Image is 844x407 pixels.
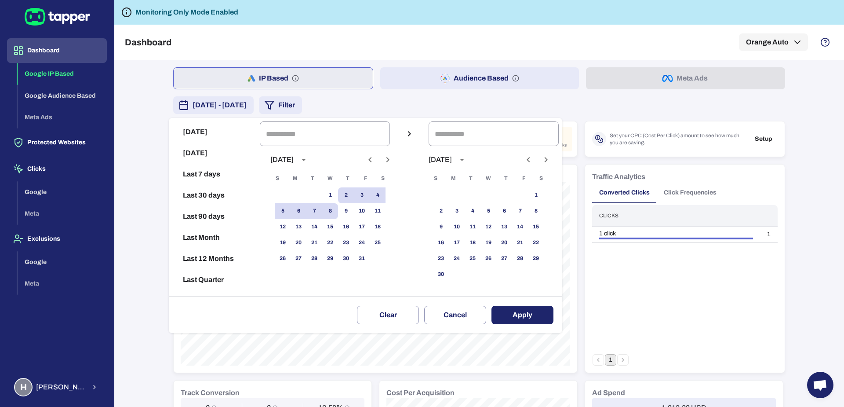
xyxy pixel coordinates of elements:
[354,187,370,203] button: 3
[498,170,514,187] span: Thursday
[512,235,528,251] button: 21
[338,203,354,219] button: 9
[322,235,338,251] button: 22
[465,235,480,251] button: 18
[363,152,378,167] button: Previous month
[354,235,370,251] button: 24
[291,219,306,235] button: 13
[449,251,465,267] button: 24
[496,251,512,267] button: 27
[370,203,386,219] button: 11
[465,251,480,267] button: 25
[449,203,465,219] button: 3
[433,219,449,235] button: 9
[338,235,354,251] button: 23
[322,251,338,267] button: 29
[428,170,444,187] span: Sunday
[322,187,338,203] button: 1
[172,206,256,227] button: Last 90 days
[172,164,256,185] button: Last 7 days
[172,248,256,269] button: Last 12 Months
[528,203,544,219] button: 8
[380,152,395,167] button: Next month
[338,219,354,235] button: 16
[465,219,480,235] button: 11
[322,219,338,235] button: 15
[269,170,285,187] span: Sunday
[275,251,291,267] button: 26
[270,155,294,164] div: [DATE]
[480,203,496,219] button: 5
[370,219,386,235] button: 18
[455,152,469,167] button: calendar view is open, switch to year view
[172,290,256,312] button: Reset
[291,251,306,267] button: 27
[172,121,256,143] button: [DATE]
[338,187,354,203] button: 2
[445,170,461,187] span: Monday
[512,251,528,267] button: 28
[516,170,531,187] span: Friday
[449,235,465,251] button: 17
[306,251,322,267] button: 28
[305,170,320,187] span: Tuesday
[528,187,544,203] button: 1
[275,203,291,219] button: 5
[433,235,449,251] button: 16
[370,235,386,251] button: 25
[528,235,544,251] button: 22
[491,306,553,324] button: Apply
[480,251,496,267] button: 26
[538,152,553,167] button: Next month
[172,143,256,164] button: [DATE]
[375,170,391,187] span: Saturday
[354,251,370,267] button: 31
[480,235,496,251] button: 19
[433,251,449,267] button: 23
[275,219,291,235] button: 12
[306,235,322,251] button: 21
[296,152,311,167] button: calendar view is open, switch to year view
[306,203,322,219] button: 7
[275,235,291,251] button: 19
[354,203,370,219] button: 10
[533,170,549,187] span: Saturday
[449,219,465,235] button: 10
[433,267,449,282] button: 30
[338,251,354,267] button: 30
[496,203,512,219] button: 6
[306,219,322,235] button: 14
[463,170,479,187] span: Tuesday
[480,219,496,235] button: 12
[287,170,303,187] span: Monday
[340,170,356,187] span: Thursday
[357,170,373,187] span: Friday
[172,227,256,248] button: Last Month
[429,155,452,164] div: [DATE]
[480,170,496,187] span: Wednesday
[521,152,536,167] button: Previous month
[357,306,419,324] button: Clear
[354,219,370,235] button: 17
[322,170,338,187] span: Wednesday
[172,269,256,290] button: Last Quarter
[528,251,544,267] button: 29
[172,185,256,206] button: Last 30 days
[291,203,306,219] button: 6
[291,235,306,251] button: 20
[465,203,480,219] button: 4
[807,372,833,398] div: Open chat
[512,219,528,235] button: 14
[512,203,528,219] button: 7
[433,203,449,219] button: 2
[496,219,512,235] button: 13
[528,219,544,235] button: 15
[424,306,486,324] button: Cancel
[370,187,386,203] button: 4
[496,235,512,251] button: 20
[322,203,338,219] button: 8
